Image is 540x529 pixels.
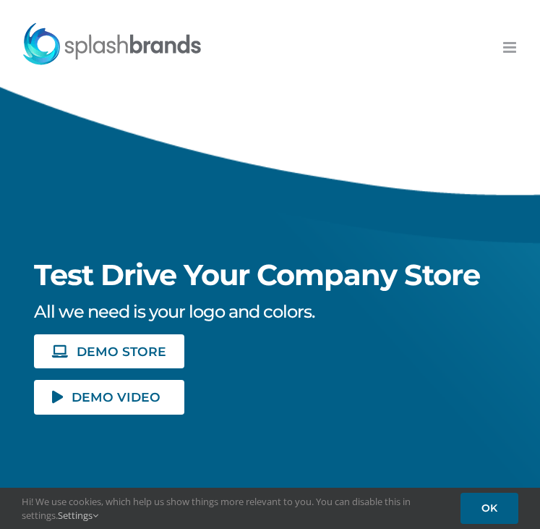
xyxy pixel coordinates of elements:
[503,40,518,55] a: Toggle mobile menu
[22,22,202,65] img: SplashBrands.com Logo
[22,495,439,521] span: Hi! We use cookies, which help us show things more relevant to you. You can disable this in setti...
[77,345,166,357] span: DEMO STORE
[58,509,98,522] a: Settings
[72,391,160,403] span: DEMO VIDEO
[34,257,480,292] span: Test Drive Your Company Store
[34,334,184,368] a: DEMO STORE
[34,301,314,322] span: All we need is your logo and colors.
[460,493,518,524] a: OK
